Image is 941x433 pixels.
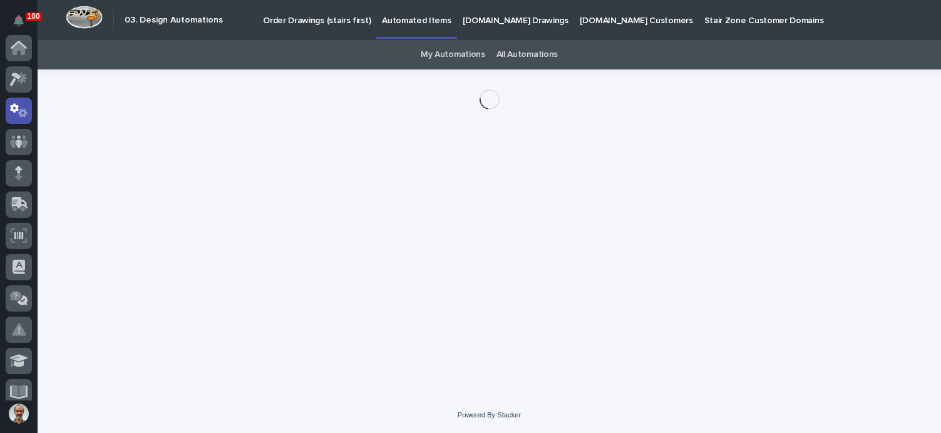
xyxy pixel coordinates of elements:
[458,411,521,419] a: Powered By Stacker
[421,40,485,69] a: My Automations
[496,40,558,69] a: All Automations
[16,15,32,35] div: Notifications100
[28,12,40,21] p: 100
[6,400,32,427] button: users-avatar
[6,8,32,34] button: Notifications
[125,15,223,26] h2: 03. Design Automations
[66,6,103,29] img: Workspace Logo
